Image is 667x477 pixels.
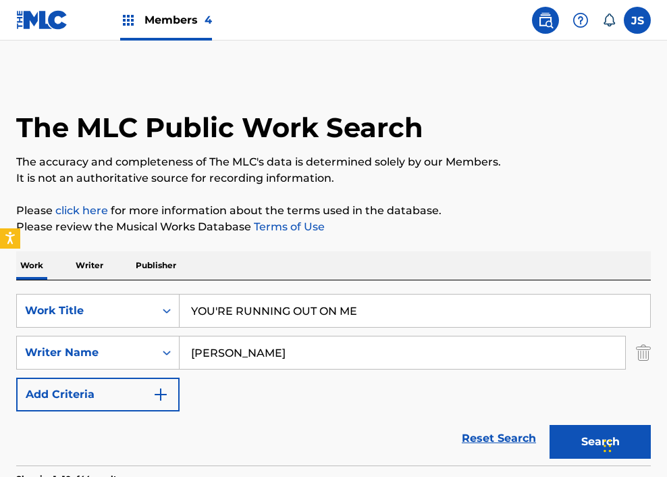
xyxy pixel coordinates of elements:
div: Help [567,7,594,34]
p: Please review the Musical Works Database [16,219,651,235]
p: Please for more information about the terms used in the database. [16,203,651,219]
img: MLC Logo [16,10,68,30]
img: Top Rightsholders [120,12,136,28]
p: Work [16,251,47,280]
iframe: Resource Center [629,294,667,403]
p: It is not an authoritative source for recording information. [16,170,651,186]
div: Work Title [25,303,146,319]
span: Members [144,12,212,28]
form: Search Form [16,294,651,466]
div: User Menu [624,7,651,34]
span: 4 [205,14,212,26]
img: 9d2ae6d4665cec9f34b9.svg [153,386,169,403]
a: Reset Search [455,424,543,453]
img: search [537,12,554,28]
a: Terms of Use [251,220,325,233]
div: Drag [604,426,612,466]
p: Writer [72,251,107,280]
div: Writer Name [25,345,146,361]
h1: The MLC Public Work Search [16,111,423,145]
p: The accuracy and completeness of The MLC's data is determined solely by our Members. [16,154,651,170]
a: click here [55,204,108,217]
p: Publisher [132,251,180,280]
button: Search [550,425,651,459]
button: Add Criteria [16,378,180,411]
div: Notifications [602,14,616,27]
a: Public Search [532,7,559,34]
img: help [572,12,589,28]
iframe: Chat Widget [599,412,667,477]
